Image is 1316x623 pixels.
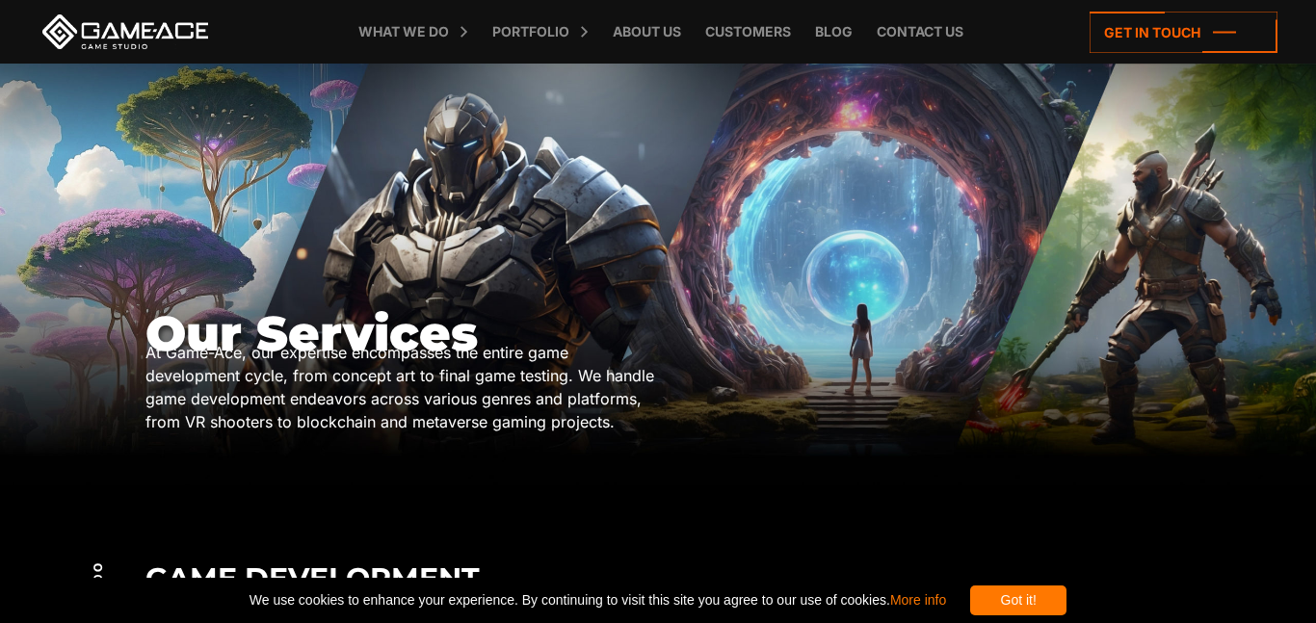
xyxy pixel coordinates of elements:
[145,307,659,360] h1: Our Services
[1090,12,1277,53] a: Get in touch
[145,341,659,433] div: At Game-Ace, our expertise encompasses the entire game development cycle, from concept art to fin...
[250,585,946,615] span: We use cookies to enhance your experience. By continuing to visit this site you agree to our use ...
[890,592,946,608] a: More info
[145,562,1171,594] h2: Game Development
[970,585,1066,615] div: Got it!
